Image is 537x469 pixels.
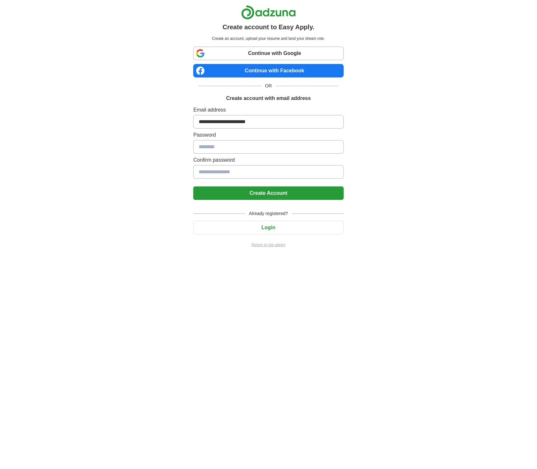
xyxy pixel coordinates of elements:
[193,64,343,77] a: Continue with Facebook
[193,106,343,114] label: Email address
[195,36,342,41] p: Create an account, upload your resume and land your dream role.
[226,95,311,102] h1: Create account with email address
[193,186,343,200] button: Create Account
[193,221,343,234] button: Login
[193,242,343,248] a: Return to job advert
[261,83,276,89] span: OR
[193,47,343,60] a: Continue with Google
[245,210,292,217] span: Already registered?
[223,22,314,32] h1: Create account to Easy Apply.
[193,225,343,230] a: Login
[193,156,343,164] label: Confirm password
[193,131,343,139] label: Password
[241,5,296,20] img: Adzuna logo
